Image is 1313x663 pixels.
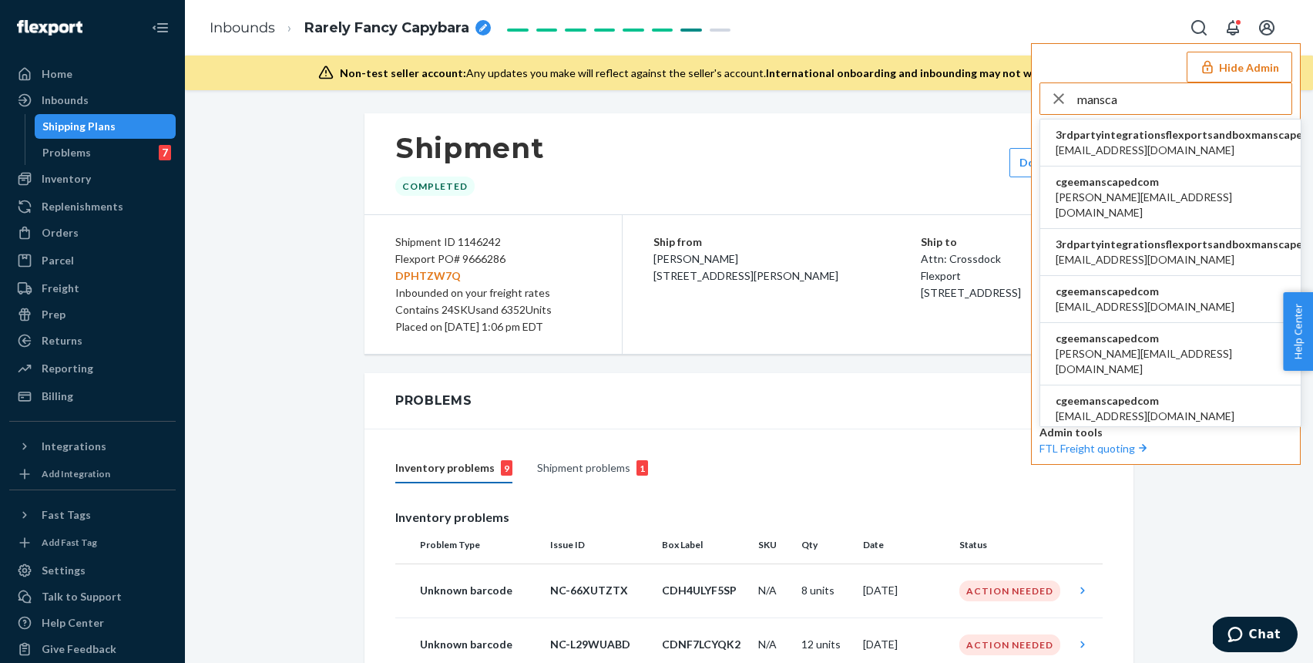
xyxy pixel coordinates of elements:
div: Flexport PO# 9666286 [395,251,591,284]
button: Open account menu [1251,12,1282,43]
div: Returns [42,333,82,348]
span: Non-test seller account: [340,66,466,79]
p: Unknown barcode [420,583,538,598]
p: Attn: Crossdock [921,251,1103,268]
td: [DATE] [857,564,953,618]
th: Problem Type [395,527,544,564]
td: 8 units [795,564,857,618]
div: Contains 24 SKUs and 6352 Units [395,301,591,318]
div: 3 I can't find my product, listing or SKU in Flexport [23,31,347,109]
p: Unknown barcode [420,637,538,652]
a: Shipping Plans [35,114,176,139]
a: Problems7 [35,140,176,165]
div: Inventory problems [395,454,512,483]
button: Hide Admin [1187,52,1292,82]
div: Any updates you make will reflect against the seller's account. [340,66,1165,81]
div: Talk to Support [42,589,122,604]
th: Qty [795,527,857,564]
div: Reporting [42,361,93,376]
div: 7 [159,145,171,160]
a: [DOMAIN_NAME][URL] [52,212,188,229]
p: Ship from [653,234,921,251]
div: Replenishments [42,199,123,214]
span: Notes [23,342,58,359]
a: Orders [9,220,176,245]
p: : This will import and sync your catalog across all of your active integrations. [23,340,347,408]
div: Fast Tags [42,507,91,523]
p: Admin tools [1039,425,1292,440]
th: Status [953,527,1069,564]
img: 17-10-dnown-lkr7c-dtk.png [23,255,347,310]
div: Inventory [42,171,91,187]
button: Fast Tags [9,503,176,527]
span: [STREET_ADDRESS] [921,286,1021,299]
div: Home [42,66,72,82]
div: Add Fast Tag [42,536,97,549]
a: Add Fast Tag [9,533,176,552]
div: Action Needed [959,581,1060,601]
h1: Creating a New Product [23,128,347,158]
ol: breadcrumbs [197,5,503,51]
span: This process may take up to 4 hours, depending on the size of your catalog. [23,345,342,381]
a: Billing [9,384,176,409]
th: Box Label [656,527,752,564]
em: Sync Catalog [23,614,317,653]
label: Download [1019,155,1073,170]
span: [PERSON_NAME] [STREET_ADDRESS][PERSON_NAME] [653,252,838,282]
span: cgeemanscapedcom [1056,174,1285,190]
div: Integrations [42,439,106,454]
a: Inbounds [210,19,275,36]
a: Help Center [9,611,176,635]
a: FTL Freight quoting [1039,442,1150,455]
span: cgeemanscapedcom [1056,393,1234,409]
div: Inbounded on your freight rates [395,284,591,301]
iframe: Opens a widget where you can chat to one of our agents [1213,617,1298,655]
span: [EMAIL_ADDRESS][DOMAIN_NAME] [1056,409,1234,424]
div: Prep [42,307,65,322]
span: International onboarding and inbounding may not work during impersonation. [766,66,1165,79]
span: cgeemanscapedcom [1056,284,1234,299]
em: Sync Catalog [238,212,313,229]
a: Inbounds [9,88,176,113]
h1: Shipment [395,132,544,164]
div: Placed on [DATE] 1:06 pm EDT [395,318,591,335]
a: Replenishments [9,194,176,219]
p: CDNF7LCYQK2 [662,637,746,652]
p: Flexport [921,268,1103,284]
div: Inbounds [42,93,89,108]
a: Returns [9,328,176,353]
div: Billing [42,389,73,404]
p: NC-L29WUABD [550,637,650,652]
button: Close Navigation [145,12,176,43]
span: Help Center [1283,292,1313,371]
div: 9 [501,460,512,476]
a: Freight [9,276,176,301]
p: CDH4ULYF5SP [662,583,746,598]
span: [EMAIL_ADDRESS][DOMAIN_NAME] [1056,299,1234,315]
button: Integrations [9,434,176,459]
div: Shipment problems [537,454,648,483]
span: [PERSON_NAME][EMAIL_ADDRESS][DOMAIN_NAME] [1056,190,1285,220]
div: Completed [395,177,475,196]
a: Reporting [9,356,176,381]
a: Prep [9,302,176,327]
div: Problems [42,145,91,160]
p: DPHTZW7Q [395,268,591,284]
div: Settings [42,563,86,578]
span: [PERSON_NAME][EMAIL_ADDRESS][DOMAIN_NAME] [1056,346,1285,377]
th: SKU [752,527,795,564]
a: Add Integration [9,465,176,483]
p: NC-66XUTZTX [550,583,650,598]
a: Home [9,62,176,86]
th: Date [857,527,953,564]
button: Open notifications [1217,12,1248,43]
div: Inventory problems [395,508,1103,527]
a: Settings [9,558,176,583]
div: Orders [42,225,79,241]
button: Give Feedback [9,637,176,661]
p: First, create the product or listing in the marketplace or listing tool account that is connected... [23,166,347,232]
div: Shipping Plans [42,119,116,134]
div: Action Needed [959,634,1060,655]
td: N/A [752,564,795,618]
